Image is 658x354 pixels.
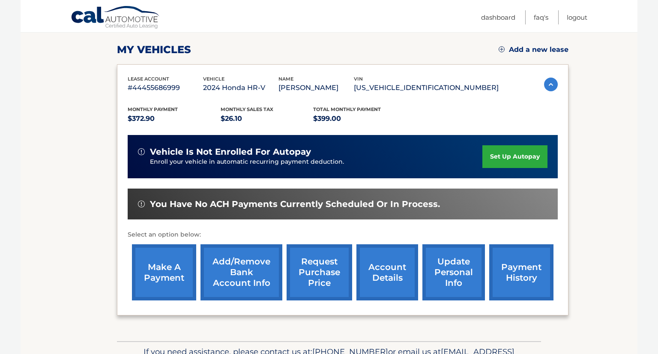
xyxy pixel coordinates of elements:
[567,10,587,24] a: Logout
[499,46,505,52] img: add.svg
[499,45,568,54] a: Add a new lease
[489,244,553,300] a: payment history
[200,244,282,300] a: Add/Remove bank account info
[128,82,203,94] p: #44455686999
[138,201,145,207] img: alert-white.svg
[203,82,278,94] p: 2024 Honda HR-V
[482,145,547,168] a: set up autopay
[132,244,196,300] a: make a payment
[354,82,499,94] p: [US_VEHICLE_IDENTIFICATION_NUMBER]
[128,230,558,240] p: Select an option below:
[150,147,311,157] span: vehicle is not enrolled for autopay
[354,76,363,82] span: vin
[117,43,191,56] h2: my vehicles
[138,148,145,155] img: alert-white.svg
[481,10,515,24] a: Dashboard
[221,113,314,125] p: $26.10
[221,106,273,112] span: Monthly sales Tax
[287,244,352,300] a: request purchase price
[71,6,161,30] a: Cal Automotive
[356,244,418,300] a: account details
[128,76,169,82] span: lease account
[544,78,558,91] img: accordion-active.svg
[128,113,221,125] p: $372.90
[534,10,548,24] a: FAQ's
[203,76,224,82] span: vehicle
[128,106,178,112] span: Monthly Payment
[313,106,381,112] span: Total Monthly Payment
[278,76,293,82] span: name
[313,113,406,125] p: $399.00
[150,199,440,210] span: You have no ACH payments currently scheduled or in process.
[278,82,354,94] p: [PERSON_NAME]
[150,157,482,167] p: Enroll your vehicle in automatic recurring payment deduction.
[422,244,485,300] a: update personal info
